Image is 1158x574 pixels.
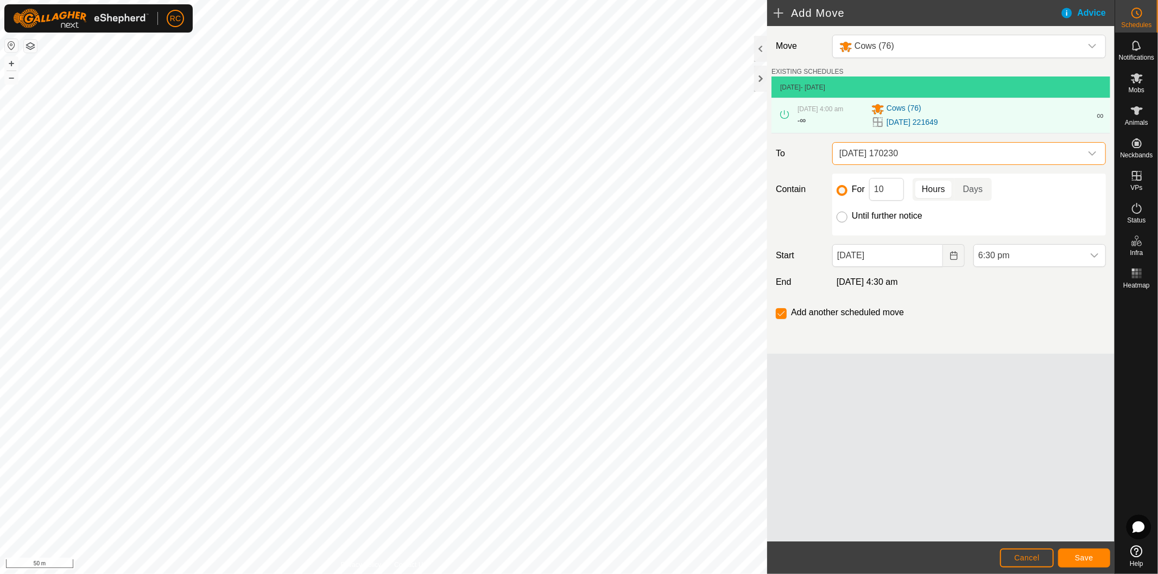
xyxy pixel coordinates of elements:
[922,183,945,196] span: Hours
[1123,282,1150,289] span: Heatmap
[771,249,828,262] label: Start
[835,143,1081,164] span: 2025-08-10 170230
[1081,35,1103,58] div: dropdown trigger
[1014,553,1040,562] span: Cancel
[852,185,865,194] label: For
[1125,119,1148,126] span: Animals
[394,560,426,570] a: Contact Us
[1058,549,1110,567] button: Save
[1129,87,1144,93] span: Mobs
[1130,184,1142,191] span: VPs
[1060,7,1115,20] div: Advice
[24,40,37,53] button: Map Layers
[852,212,922,220] label: Until further notice
[1097,110,1104,121] span: ∞
[774,7,1060,20] h2: Add Move
[1120,152,1153,158] span: Neckbands
[837,277,898,286] span: [DATE] 4:30 am
[974,245,1084,266] span: 6:30 pm
[170,13,181,24] span: RC
[1081,143,1103,164] div: dropdown trigger
[943,244,965,267] button: Choose Date
[1075,553,1093,562] span: Save
[771,67,844,76] label: EXISTING SCHEDULES
[963,183,983,196] span: Days
[1119,54,1154,61] span: Notifications
[771,276,828,289] label: End
[1130,250,1143,256] span: Infra
[1127,217,1146,224] span: Status
[791,308,904,317] label: Add another scheduled move
[1115,541,1158,571] a: Help
[1130,560,1143,567] span: Help
[798,114,806,127] div: -
[798,105,843,113] span: [DATE] 4:00 am
[835,35,1081,58] span: Cows
[13,9,149,28] img: Gallagher Logo
[771,142,828,165] label: To
[855,41,894,50] span: Cows (76)
[800,116,806,125] span: ∞
[771,183,828,196] label: Contain
[1000,549,1054,567] button: Cancel
[801,84,825,91] span: - [DATE]
[887,117,938,128] a: [DATE] 221649
[5,57,18,70] button: +
[5,71,18,84] button: –
[5,39,18,52] button: Reset Map
[780,84,801,91] span: [DATE]
[887,103,921,116] span: Cows (76)
[771,35,828,58] label: Move
[1121,22,1151,28] span: Schedules
[341,560,382,570] a: Privacy Policy
[1084,245,1105,266] div: dropdown trigger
